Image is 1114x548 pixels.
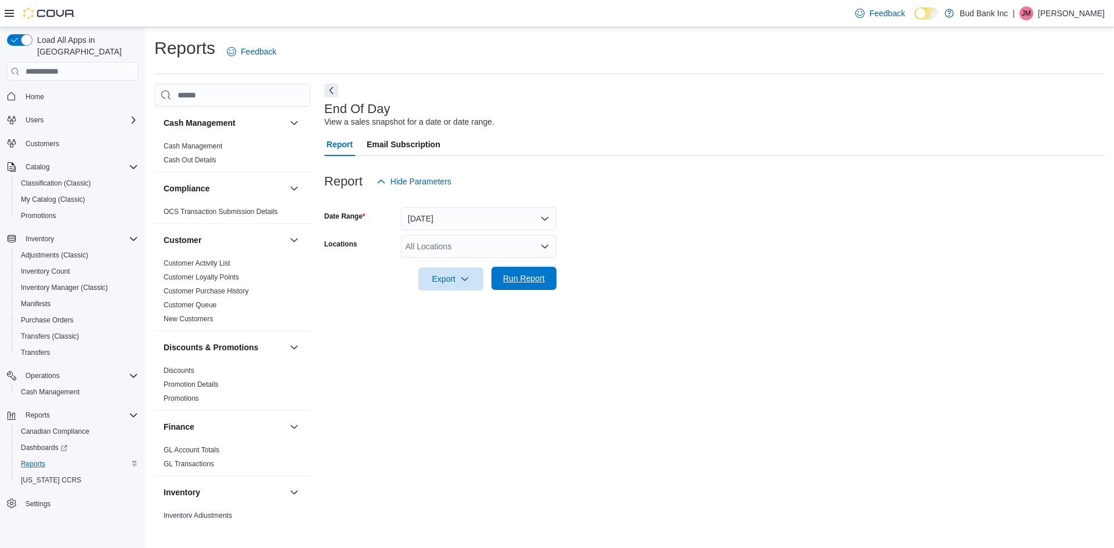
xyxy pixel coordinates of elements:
[21,443,67,452] span: Dashboards
[372,170,456,193] button: Hide Parameters
[851,2,909,25] a: Feedback
[12,191,143,208] button: My Catalog (Classic)
[21,348,50,357] span: Transfers
[2,159,143,175] button: Catalog
[16,248,93,262] a: Adjustments (Classic)
[21,408,138,422] span: Reports
[12,384,143,400] button: Cash Management
[21,267,70,276] span: Inventory Count
[869,8,905,19] span: Feedback
[287,340,301,354] button: Discounts & Promotions
[1012,6,1015,20] p: |
[154,443,310,476] div: Finance
[16,473,86,487] a: [US_STATE] CCRS
[26,371,60,380] span: Operations
[960,6,1008,20] p: Bud Bank Inc
[164,511,232,520] a: Inventory Adjustments
[21,369,138,383] span: Operations
[164,117,285,129] button: Cash Management
[16,193,138,206] span: My Catalog (Classic)
[12,423,143,440] button: Canadian Compliance
[26,411,50,420] span: Reports
[21,232,138,246] span: Inventory
[16,346,55,360] a: Transfers
[390,176,451,187] span: Hide Parameters
[324,212,366,221] label: Date Range
[16,297,138,311] span: Manifests
[324,116,494,128] div: View a sales snapshot for a date or date range.
[2,368,143,384] button: Operations
[164,314,213,324] span: New Customers
[21,332,79,341] span: Transfers (Classic)
[164,183,285,194] button: Compliance
[16,281,113,295] a: Inventory Manager (Classic)
[324,102,390,116] h3: End Of Day
[154,37,215,60] h1: Reports
[21,179,91,188] span: Classification (Classic)
[16,346,138,360] span: Transfers
[26,139,59,148] span: Customers
[21,137,64,151] a: Customers
[164,380,219,389] a: Promotion Details
[324,84,338,97] button: Next
[16,385,138,399] span: Cash Management
[21,497,55,511] a: Settings
[164,446,219,454] a: GL Account Totals
[164,156,216,164] a: Cash Out Details
[21,427,89,436] span: Canadian Compliance
[2,88,143,104] button: Home
[16,209,61,223] a: Promotions
[21,476,81,485] span: [US_STATE] CCRS
[21,315,74,325] span: Purchase Orders
[287,116,301,130] button: Cash Management
[26,115,44,125] span: Users
[12,440,143,456] a: Dashboards
[12,263,143,280] button: Inventory Count
[2,407,143,423] button: Reports
[26,92,44,101] span: Home
[164,460,214,468] a: GL Transactions
[164,342,258,353] h3: Discounts & Promotions
[164,142,222,150] a: Cash Management
[154,205,310,223] div: Compliance
[7,83,138,542] nav: Complex example
[21,369,64,383] button: Operations
[16,176,96,190] a: Classification (Classic)
[23,8,75,19] img: Cova
[16,329,84,343] a: Transfers (Classic)
[16,209,138,223] span: Promotions
[16,297,55,311] a: Manifests
[16,193,90,206] a: My Catalog (Classic)
[26,499,50,509] span: Settings
[164,366,194,375] a: Discounts
[12,296,143,312] button: Manifests
[21,251,88,260] span: Adjustments (Classic)
[164,234,201,246] h3: Customer
[21,90,49,104] a: Home
[1022,6,1031,20] span: JM
[21,408,55,422] button: Reports
[26,234,54,244] span: Inventory
[16,424,94,438] a: Canadian Compliance
[16,473,138,487] span: Washington CCRS
[287,485,301,499] button: Inventory
[164,394,199,403] span: Promotions
[164,421,194,433] h3: Finance
[21,195,85,204] span: My Catalog (Classic)
[16,441,72,455] a: Dashboards
[16,313,138,327] span: Purchase Orders
[2,495,143,512] button: Settings
[12,328,143,344] button: Transfers (Classic)
[241,46,276,57] span: Feedback
[164,301,216,309] a: Customer Queue
[12,247,143,263] button: Adjustments (Classic)
[164,234,285,246] button: Customer
[164,421,285,433] button: Finance
[287,420,301,434] button: Finance
[164,117,236,129] h3: Cash Management
[1019,6,1033,20] div: Jade Marlatt
[21,387,79,397] span: Cash Management
[324,175,363,188] h3: Report
[154,364,310,410] div: Discounts & Promotions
